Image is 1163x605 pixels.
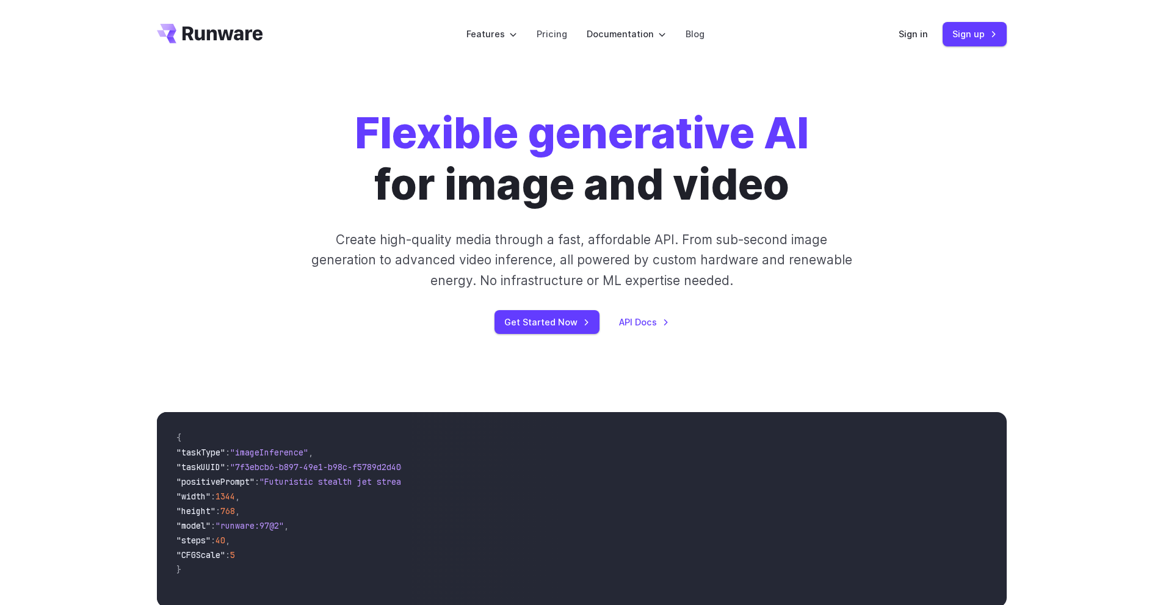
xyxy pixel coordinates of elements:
span: 40 [216,535,225,546]
span: "model" [176,520,211,531]
span: , [308,447,313,458]
span: : [255,476,259,487]
a: Blog [686,27,705,41]
span: "height" [176,505,216,516]
span: 5 [230,549,235,560]
span: : [225,549,230,560]
span: : [211,520,216,531]
span: , [235,505,240,516]
span: , [225,535,230,546]
span: 1344 [216,491,235,502]
span: "imageInference" [230,447,308,458]
span: "runware:97@2" [216,520,284,531]
span: 768 [220,505,235,516]
span: : [211,491,216,502]
span: , [284,520,289,531]
a: Get Started Now [495,310,600,334]
span: : [216,505,220,516]
label: Features [466,27,517,41]
strong: Flexible generative AI [355,107,809,159]
span: , [235,491,240,502]
a: API Docs [619,315,669,329]
span: : [211,535,216,546]
span: : [225,447,230,458]
span: { [176,432,181,443]
span: } [176,564,181,575]
span: "steps" [176,535,211,546]
label: Documentation [587,27,666,41]
a: Sign in [899,27,928,41]
span: "positivePrompt" [176,476,255,487]
span: "CFGScale" [176,549,225,560]
a: Sign up [943,22,1007,46]
a: Go to / [157,24,263,43]
span: "7f3ebcb6-b897-49e1-b98c-f5789d2d40d7" [230,462,416,473]
a: Pricing [537,27,567,41]
span: "Futuristic stealth jet streaking through a neon-lit cityscape with glowing purple exhaust" [259,476,704,487]
p: Create high-quality media through a fast, affordable API. From sub-second image generation to adv... [310,230,853,291]
span: "taskUUID" [176,462,225,473]
span: "width" [176,491,211,502]
h1: for image and video [355,107,809,210]
span: : [225,462,230,473]
span: "taskType" [176,447,225,458]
